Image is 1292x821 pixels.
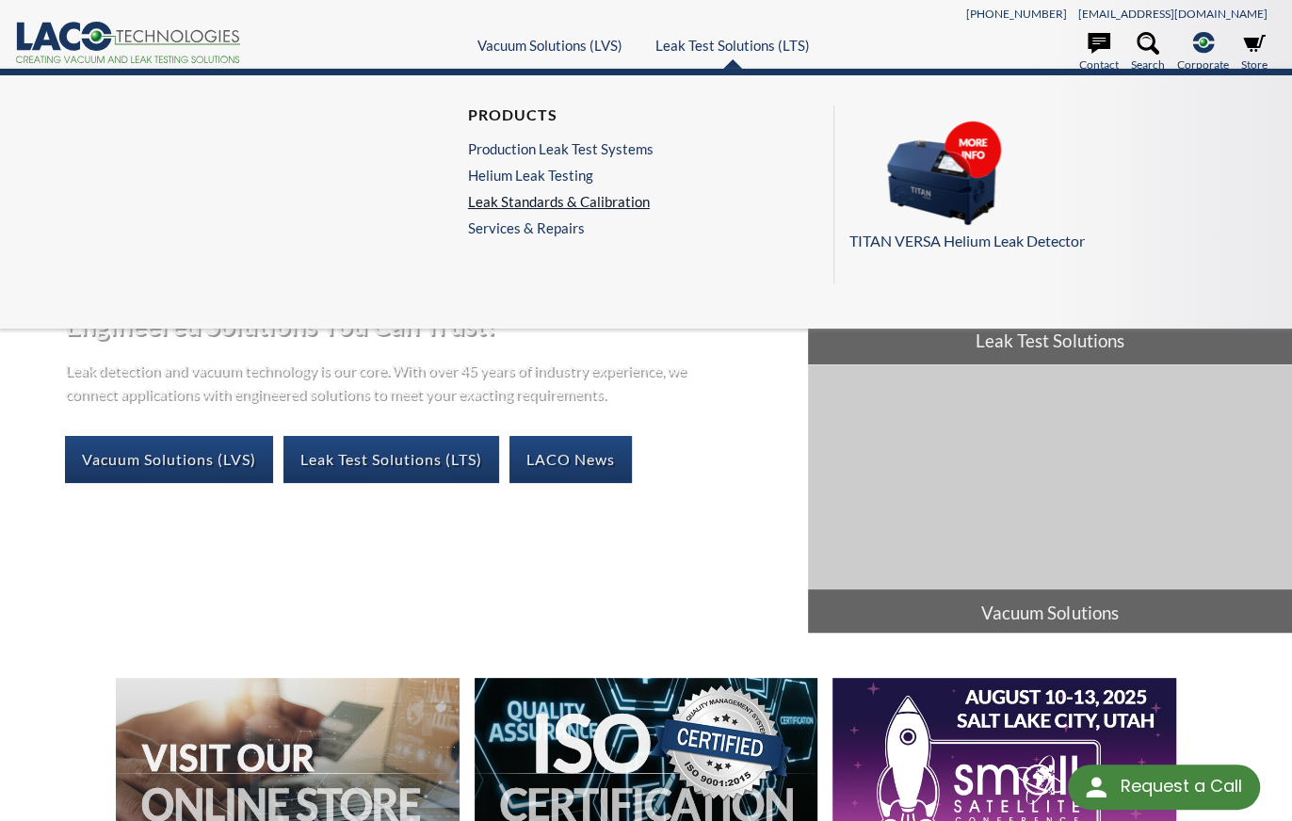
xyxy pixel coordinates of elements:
[509,436,632,483] a: LACO News
[1120,765,1241,808] div: Request a Call
[1177,56,1229,73] span: Corporate
[468,193,654,210] a: Leak Standards & Calibration
[655,37,810,54] a: Leak Test Solutions (LTS)
[1081,772,1111,802] img: round button
[849,121,1267,253] a: TITAN VERSA Helium Leak Detector
[477,37,622,54] a: Vacuum Solutions (LVS)
[1241,32,1268,73] a: Store
[966,7,1067,21] a: [PHONE_NUMBER]
[468,105,654,125] h4: Products
[1131,32,1165,73] a: Search
[65,358,696,406] p: Leak detection and vacuum technology is our core. With over 45 years of industry experience, we c...
[1068,765,1260,810] div: Request a Call
[1079,32,1119,73] a: Contact
[1078,7,1268,21] a: [EMAIL_ADDRESS][DOMAIN_NAME]
[849,121,1038,226] img: Menu_Pods_TV.png
[65,436,273,483] a: Vacuum Solutions (LVS)
[468,140,654,157] a: Production Leak Test Systems
[468,167,654,184] a: Helium Leak Testing
[849,229,1267,253] p: TITAN VERSA Helium Leak Detector
[468,219,663,236] a: Services & Repairs
[283,436,499,483] a: Leak Test Solutions (LTS)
